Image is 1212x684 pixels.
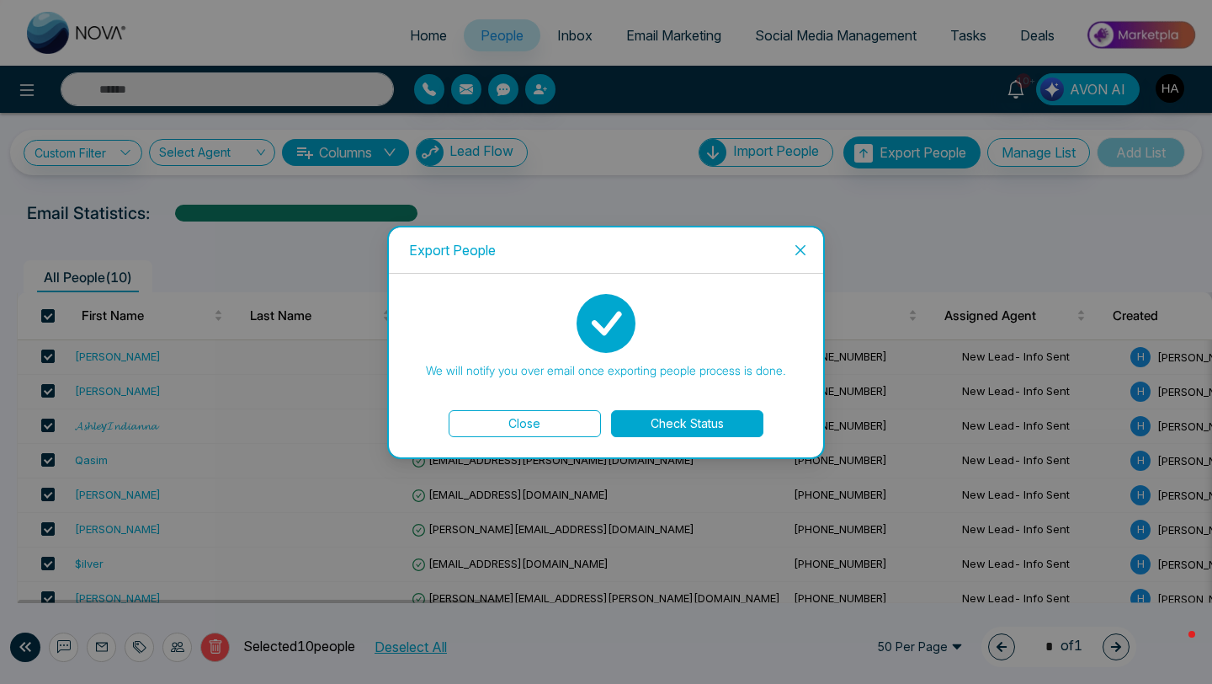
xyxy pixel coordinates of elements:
[794,243,807,257] span: close
[409,241,803,259] div: Export People
[1155,627,1195,667] iframe: Intercom live chat
[449,410,601,437] button: Close
[426,361,786,380] p: We will notify you over email once exporting people process is done.
[611,410,763,437] button: Check Status
[778,227,823,273] button: Close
